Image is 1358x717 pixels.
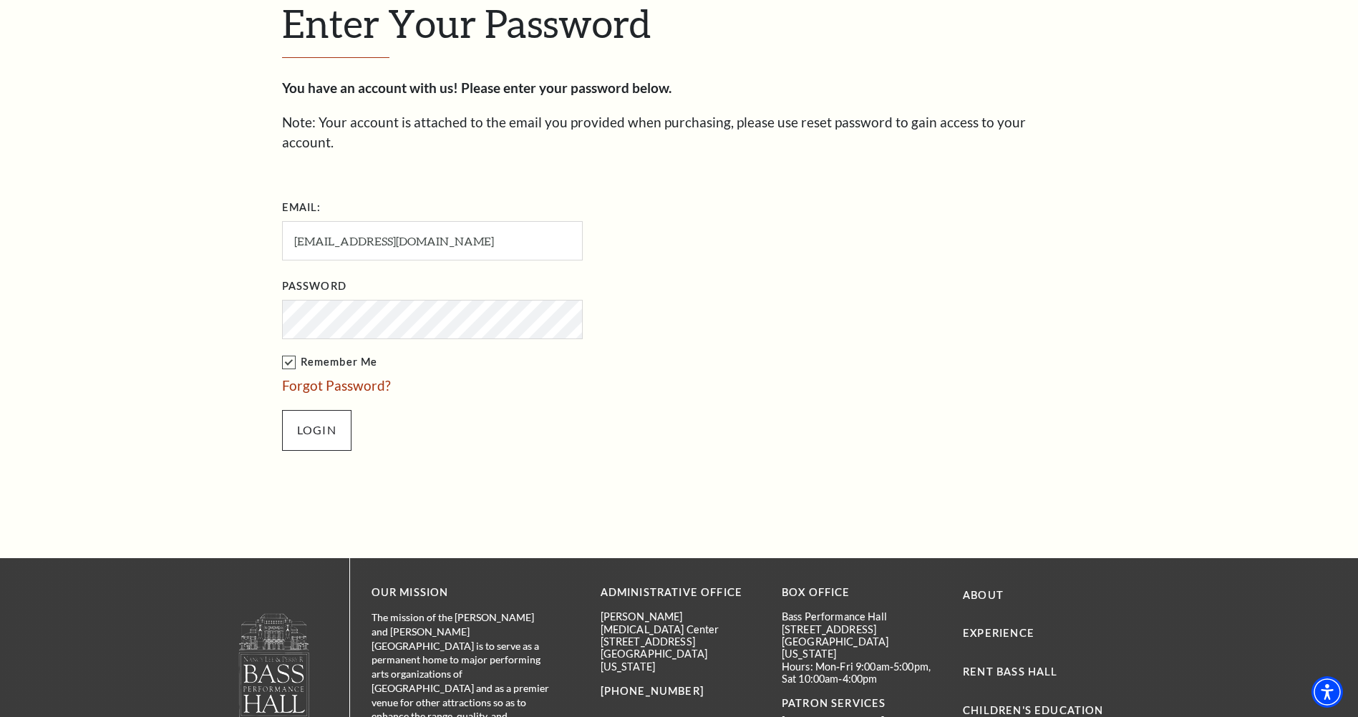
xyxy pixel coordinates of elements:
[963,665,1057,678] a: Rent Bass Hall
[963,627,1034,639] a: Experience
[1311,676,1343,708] div: Accessibility Menu
[282,410,351,450] input: Submit button
[461,79,671,96] strong: Please enter your password below.
[963,589,1004,601] a: About
[282,112,1077,153] p: Note: Your account is attached to the email you provided when purchasing, please use reset passwo...
[601,610,760,635] p: [PERSON_NAME][MEDICAL_DATA] Center
[282,199,321,217] label: Email:
[601,683,760,701] p: [PHONE_NUMBER]
[282,278,346,296] label: Password
[782,635,941,660] p: [GEOGRAPHIC_DATA][US_STATE]
[372,584,551,602] p: OUR MISSION
[282,79,458,96] strong: You have an account with us!
[601,635,760,648] p: [STREET_ADDRESS]
[782,623,941,635] p: [STREET_ADDRESS]
[782,584,941,602] p: BOX OFFICE
[782,660,941,686] p: Hours: Mon-Fri 9:00am-5:00pm, Sat 10:00am-4:00pm
[282,377,391,394] a: Forgot Password?
[282,353,726,371] label: Remember Me
[282,221,583,260] input: Required
[601,648,760,673] p: [GEOGRAPHIC_DATA][US_STATE]
[782,610,941,623] p: Bass Performance Hall
[601,584,760,602] p: Administrative Office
